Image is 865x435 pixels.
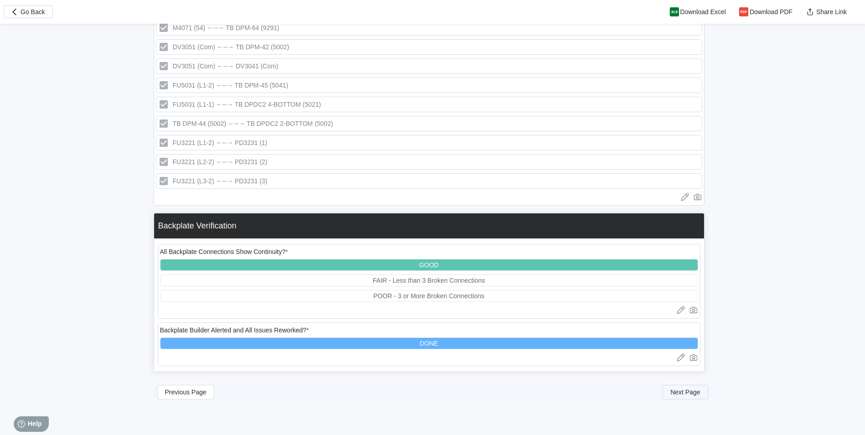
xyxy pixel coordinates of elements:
label: FU5031 (L1-1) ←--→ TB DPDC2 4-BOTTOM (5021) [156,97,702,112]
button: Next Page [663,385,708,399]
div: GOOD [419,261,439,269]
label: FU3221 (L1-2) ←--→ PD3231 (1) [156,135,702,150]
div: All Backplate Connections Show Continuity? [160,248,288,255]
div: Backplate Verification [158,221,237,231]
div: FAIR - Less than 3 Broken Connections [373,277,485,284]
button: Download PDF [733,5,800,18]
span: Download Excel [680,9,726,15]
button: Previous Page [157,385,214,399]
label: TB DPM-44 (5002) ←--→ TB DPDC2 2-BOTTOM (5002) [156,116,702,131]
div: Backplate Builder Alerted and All Issues Reworked? [160,326,309,334]
span: Share Link [816,9,847,15]
div: DONE [420,340,438,347]
button: Download Excel [664,5,733,18]
button: Go Back [4,5,53,18]
button: Share Link [800,5,854,18]
label: M4071 (54) ←--→ TB DPM-64 (9291) [156,20,702,36]
div: POOR - 3 or More Broken Connections [373,292,485,300]
span: Previous Page [165,389,207,395]
label: DV3051 (Com) ←--→ DV3041 (Com) [156,58,702,74]
span: Download PDF [750,9,792,15]
span: Next Page [670,389,700,395]
span: Go Back [21,9,45,15]
label: DV3051 (Com) ←--→ TB DPM-42 (5002) [156,39,702,55]
label: FU5031 (L1-2) ←--→ TB DPM-45 (5041) [156,78,702,93]
label: FU3221 (L2-2) ←--→ PD3231 (2) [156,154,702,170]
label: FU3221 (L3-2) ←--→ PD3231 (3) [156,173,702,189]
